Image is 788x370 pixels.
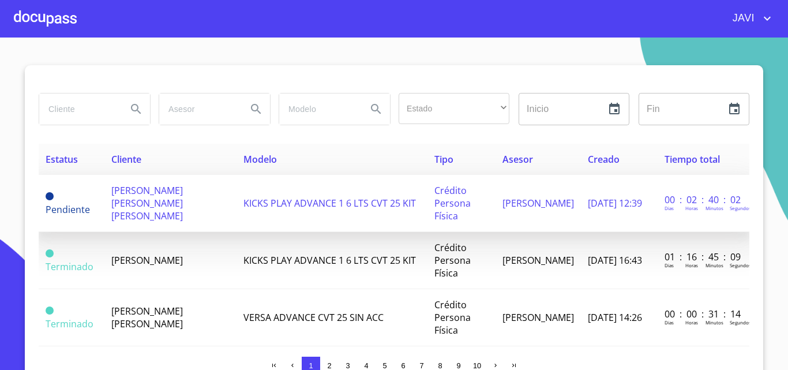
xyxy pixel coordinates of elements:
[434,298,471,337] span: Crédito Persona Física
[434,153,453,166] span: Tipo
[502,254,574,267] span: [PERSON_NAME]
[730,205,751,211] p: Segundos
[434,241,471,279] span: Crédito Persona Física
[473,361,481,370] span: 10
[46,307,54,315] span: Terminado
[588,153,620,166] span: Creado
[730,319,751,326] p: Segundos
[159,94,238,125] input: search
[730,262,751,268] p: Segundos
[46,249,54,257] span: Terminado
[706,262,723,268] p: Minutos
[243,197,416,210] span: KICKS PLAY ADVANCE 1 6 LTS CVT 25 KIT
[456,361,460,370] span: 9
[346,361,350,370] span: 3
[243,311,384,324] span: VERSA ADVANCE CVT 25 SIN ACC
[685,262,698,268] p: Horas
[122,95,150,123] button: Search
[665,308,742,320] p: 00 : 00 : 31 : 14
[419,361,423,370] span: 7
[588,197,642,210] span: [DATE] 12:39
[362,95,390,123] button: Search
[46,317,93,330] span: Terminado
[706,205,723,211] p: Minutos
[327,361,331,370] span: 2
[46,192,54,200] span: Pendiente
[434,184,471,222] span: Crédito Persona Física
[502,311,574,324] span: [PERSON_NAME]
[46,153,78,166] span: Estatus
[111,153,141,166] span: Cliente
[401,361,405,370] span: 6
[243,254,416,267] span: KICKS PLAY ADVANCE 1 6 LTS CVT 25 KIT
[724,9,774,28] button: account of current user
[382,361,387,370] span: 5
[665,193,742,206] p: 00 : 02 : 40 : 02
[706,319,723,326] p: Minutos
[665,262,674,268] p: Dias
[39,94,118,125] input: search
[364,361,368,370] span: 4
[111,184,183,222] span: [PERSON_NAME] [PERSON_NAME] [PERSON_NAME]
[665,153,720,166] span: Tiempo total
[46,203,90,216] span: Pendiente
[279,94,358,125] input: search
[111,254,183,267] span: [PERSON_NAME]
[665,319,674,326] p: Dias
[243,153,277,166] span: Modelo
[502,153,533,166] span: Asesor
[242,95,270,123] button: Search
[685,319,698,326] p: Horas
[665,205,674,211] p: Dias
[111,305,183,330] span: [PERSON_NAME] [PERSON_NAME]
[46,260,93,273] span: Terminado
[588,254,642,267] span: [DATE] 16:43
[399,93,509,124] div: ​
[309,361,313,370] span: 1
[438,361,442,370] span: 8
[724,9,760,28] span: JAVI
[502,197,574,210] span: [PERSON_NAME]
[665,251,742,263] p: 01 : 16 : 45 : 09
[588,311,642,324] span: [DATE] 14:26
[685,205,698,211] p: Horas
